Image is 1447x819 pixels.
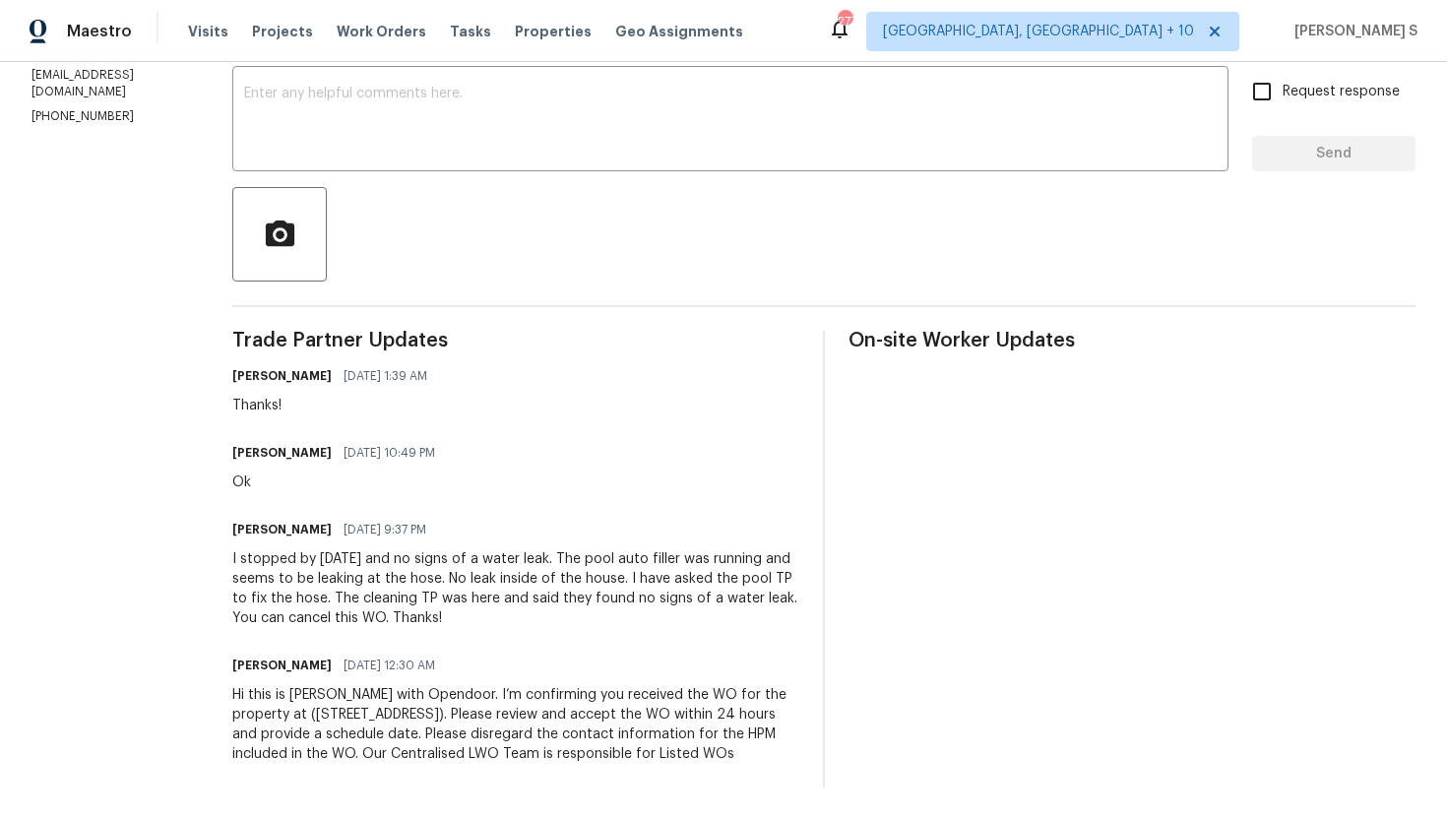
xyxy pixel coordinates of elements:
[232,656,332,675] h6: [PERSON_NAME]
[232,520,332,539] h6: [PERSON_NAME]
[344,366,427,386] span: [DATE] 1:39 AM
[344,443,435,463] span: [DATE] 10:49 PM
[1283,82,1400,102] span: Request response
[838,12,851,31] div: 277
[31,108,185,125] p: [PHONE_NUMBER]
[232,685,799,764] div: Hi this is [PERSON_NAME] with Opendoor. I’m confirming you received the WO for the property at ([...
[188,22,228,41] span: Visits
[232,443,332,463] h6: [PERSON_NAME]
[232,331,799,350] span: Trade Partner Updates
[515,22,592,41] span: Properties
[615,22,743,41] span: Geo Assignments
[232,396,439,415] div: Thanks!
[232,549,799,628] div: I stopped by [DATE] and no signs of a water leak. The pool auto filler was running and seems to b...
[67,22,132,41] span: Maestro
[232,366,332,386] h6: [PERSON_NAME]
[252,22,313,41] span: Projects
[344,520,426,539] span: [DATE] 9:37 PM
[31,67,185,100] p: [EMAIL_ADDRESS][DOMAIN_NAME]
[450,25,491,38] span: Tasks
[232,472,447,492] div: Ok
[1287,22,1417,41] span: [PERSON_NAME] S
[883,22,1194,41] span: [GEOGRAPHIC_DATA], [GEOGRAPHIC_DATA] + 10
[344,656,435,675] span: [DATE] 12:30 AM
[337,22,426,41] span: Work Orders
[849,331,1416,350] span: On-site Worker Updates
